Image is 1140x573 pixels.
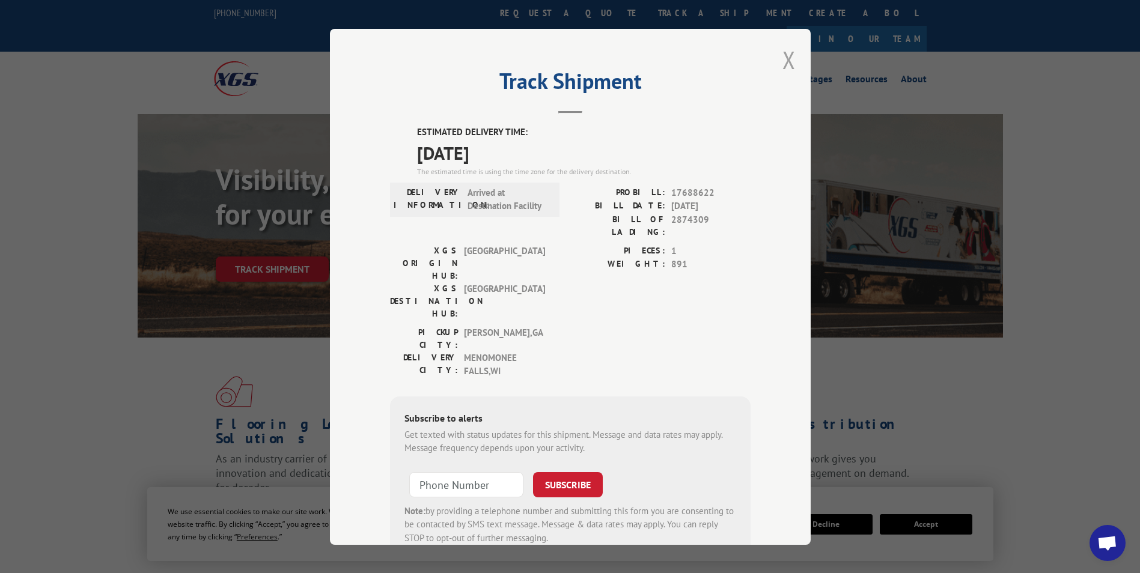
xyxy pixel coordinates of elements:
div: Get texted with status updates for this shipment. Message and data rates may apply. Message frequ... [404,428,736,455]
label: XGS ORIGIN HUB: [390,244,458,282]
strong: Note: [404,505,425,516]
div: The estimated time is using the time zone for the delivery destination. [417,166,751,177]
span: [DATE] [417,139,751,166]
label: PIECES: [570,244,665,258]
h2: Track Shipment [390,73,751,95]
label: PICKUP CITY: [390,326,458,351]
span: 2874309 [671,213,751,238]
input: Phone Number [409,471,523,497]
span: [DATE] [671,199,751,213]
span: 1 [671,244,751,258]
label: BILL DATE: [570,199,665,213]
div: Open chat [1090,525,1126,561]
span: MENOMONEE FALLS , WI [464,351,545,378]
label: DELIVERY CITY: [390,351,458,378]
button: Close modal [782,44,796,76]
span: [GEOGRAPHIC_DATA] [464,282,545,320]
span: [PERSON_NAME] , GA [464,326,545,351]
div: Subscribe to alerts [404,410,736,428]
button: SUBSCRIBE [533,471,603,497]
span: 891 [671,258,751,271]
label: DELIVERY INFORMATION: [394,186,462,213]
span: Arrived at Destination Facility [468,186,549,213]
label: WEIGHT: [570,258,665,271]
span: 17688622 [671,186,751,199]
label: XGS DESTINATION HUB: [390,282,458,320]
div: by providing a telephone number and submitting this form you are consenting to be contacted by SM... [404,504,736,545]
label: ESTIMATED DELIVERY TIME: [417,126,751,139]
label: BILL OF LADING: [570,213,665,238]
span: [GEOGRAPHIC_DATA] [464,244,545,282]
label: PROBILL: [570,186,665,199]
